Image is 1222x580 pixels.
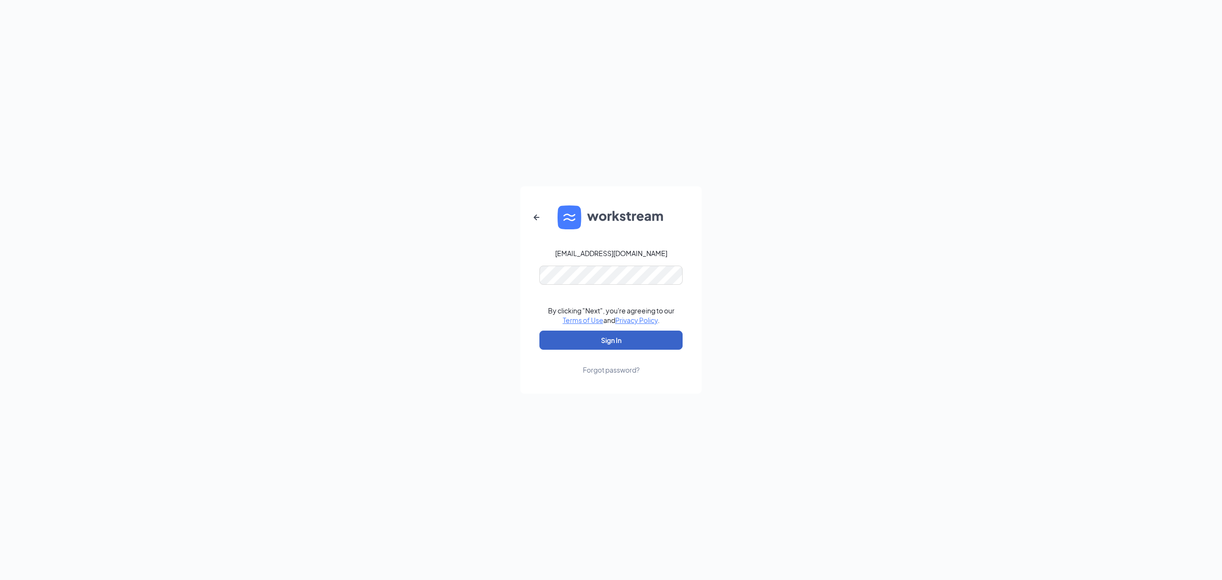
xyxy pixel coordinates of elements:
div: Forgot password? [583,365,640,375]
button: ArrowLeftNew [525,206,548,229]
button: Sign In [539,331,683,350]
svg: ArrowLeftNew [531,212,542,223]
a: Terms of Use [563,316,603,324]
div: By clicking "Next", you're agreeing to our and . [548,306,674,325]
img: WS logo and Workstream text [558,205,664,229]
a: Privacy Policy [615,316,658,324]
a: Forgot password? [583,350,640,375]
div: [EMAIL_ADDRESS][DOMAIN_NAME] [555,248,667,258]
